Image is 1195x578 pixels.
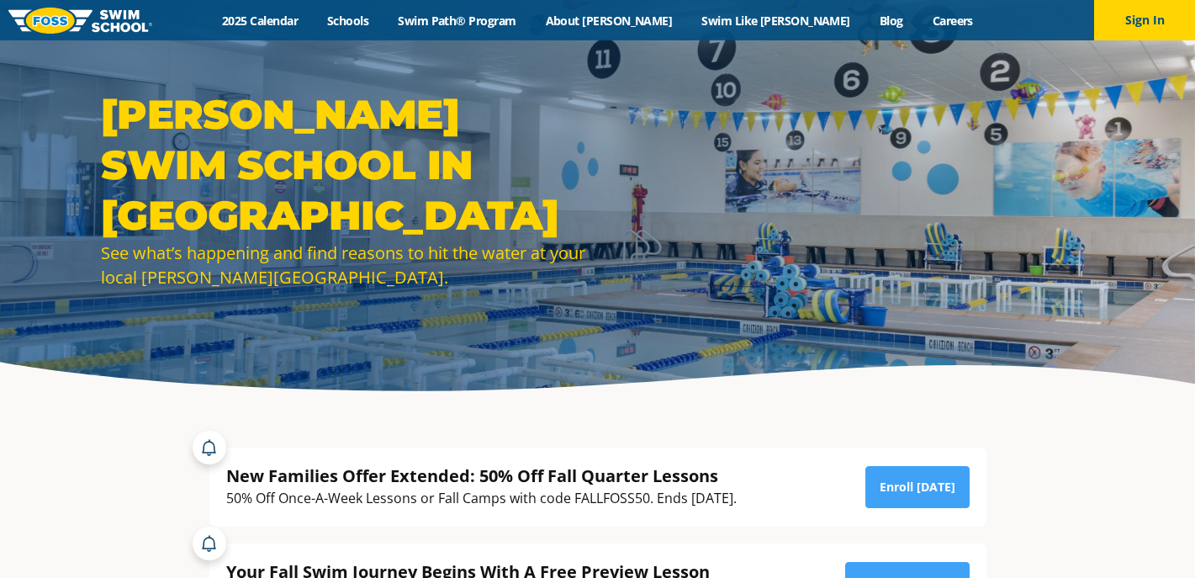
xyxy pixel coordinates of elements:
[531,13,687,29] a: About [PERSON_NAME]
[101,89,589,241] h1: [PERSON_NAME] Swim School in [GEOGRAPHIC_DATA]
[865,466,970,508] a: Enroll [DATE]
[226,464,737,487] div: New Families Offer Extended: 50% Off Fall Quarter Lessons
[865,13,917,29] a: Blog
[313,13,383,29] a: Schools
[226,487,737,510] div: 50% Off Once-A-Week Lessons or Fall Camps with code FALLFOSS50. Ends [DATE].
[687,13,865,29] a: Swim Like [PERSON_NAME]
[208,13,313,29] a: 2025 Calendar
[8,8,152,34] img: FOSS Swim School Logo
[101,241,589,289] div: See what’s happening and find reasons to hit the water at your local [PERSON_NAME][GEOGRAPHIC_DATA].
[917,13,987,29] a: Careers
[383,13,531,29] a: Swim Path® Program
